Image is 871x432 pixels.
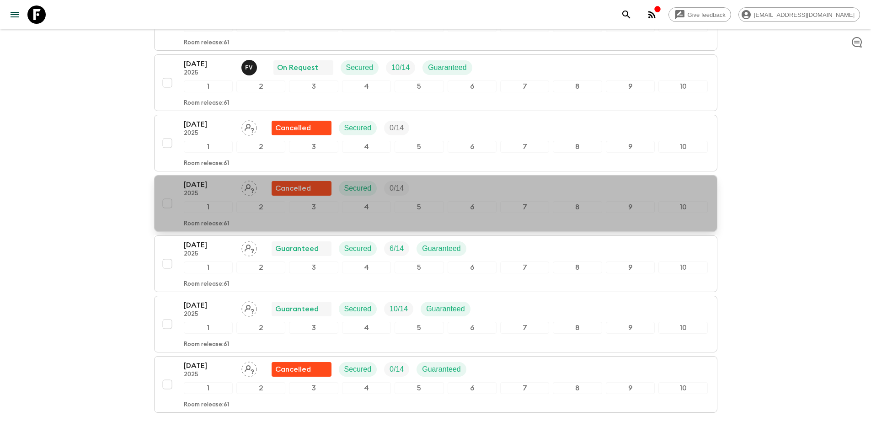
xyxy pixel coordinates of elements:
[236,261,285,273] div: 2
[395,382,444,394] div: 5
[346,62,374,73] p: Secured
[606,322,655,334] div: 9
[289,322,338,334] div: 3
[184,160,229,167] p: Room release: 61
[606,80,655,92] div: 9
[184,240,234,251] p: [DATE]
[184,281,229,288] p: Room release: 61
[658,261,707,273] div: 10
[390,304,408,315] p: 10 / 14
[606,141,655,153] div: 9
[500,261,549,273] div: 7
[236,80,285,92] div: 2
[390,364,404,375] p: 0 / 14
[275,364,311,375] p: Cancelled
[395,80,444,92] div: 5
[184,382,233,394] div: 1
[344,304,372,315] p: Secured
[342,261,391,273] div: 4
[241,123,257,130] span: Assign pack leader
[384,241,409,256] div: Trip Fill
[395,201,444,213] div: 5
[184,261,233,273] div: 1
[668,7,731,22] a: Give feedback
[428,62,467,73] p: Guaranteed
[241,244,257,251] span: Assign pack leader
[342,382,391,394] div: 4
[184,220,229,228] p: Room release: 61
[154,175,717,232] button: [DATE]2025Assign pack leaderFlash Pack cancellationSecuredTrip Fill12345678910Room release:61
[448,141,497,153] div: 6
[606,261,655,273] div: 9
[390,183,404,194] p: 0 / 14
[658,322,707,334] div: 10
[553,382,602,394] div: 8
[184,39,229,47] p: Room release: 61
[606,382,655,394] div: 9
[390,123,404,133] p: 0 / 14
[236,322,285,334] div: 2
[339,302,377,316] div: Secured
[241,364,257,372] span: Assign pack leader
[184,119,234,130] p: [DATE]
[384,362,409,377] div: Trip Fill
[275,123,311,133] p: Cancelled
[241,63,259,70] span: Francisco Valero
[658,80,707,92] div: 10
[277,62,318,73] p: On Request
[241,60,259,75] button: FV
[184,80,233,92] div: 1
[272,121,331,135] div: Flash Pack cancellation
[184,179,234,190] p: [DATE]
[390,243,404,254] p: 6 / 14
[448,322,497,334] div: 6
[184,251,234,258] p: 2025
[500,201,549,213] div: 7
[658,201,707,213] div: 10
[500,382,549,394] div: 7
[342,201,391,213] div: 4
[342,141,391,153] div: 4
[384,181,409,196] div: Trip Fill
[606,201,655,213] div: 9
[422,364,461,375] p: Guaranteed
[384,302,413,316] div: Trip Fill
[500,322,549,334] div: 7
[386,60,415,75] div: Trip Fill
[184,360,234,371] p: [DATE]
[184,322,233,334] div: 1
[236,141,285,153] div: 2
[154,356,717,413] button: [DATE]2025Assign pack leaderFlash Pack cancellationSecuredTrip FillGuaranteed12345678910Room rele...
[341,60,379,75] div: Secured
[553,261,602,273] div: 8
[391,62,410,73] p: 10 / 14
[184,311,234,318] p: 2025
[617,5,636,24] button: search adventures
[241,304,257,311] span: Assign pack leader
[289,201,338,213] div: 3
[184,300,234,311] p: [DATE]
[553,201,602,213] div: 8
[184,201,233,213] div: 1
[184,401,229,409] p: Room release: 61
[342,80,391,92] div: 4
[275,304,319,315] p: Guaranteed
[553,80,602,92] div: 8
[236,201,285,213] div: 2
[289,382,338,394] div: 3
[426,304,465,315] p: Guaranteed
[275,183,311,194] p: Cancelled
[448,382,497,394] div: 6
[395,141,444,153] div: 5
[344,243,372,254] p: Secured
[184,100,229,107] p: Room release: 61
[344,364,372,375] p: Secured
[272,181,331,196] div: Flash Pack cancellation
[241,183,257,191] span: Assign pack leader
[749,11,860,18] span: [EMAIL_ADDRESS][DOMAIN_NAME]
[154,115,717,171] button: [DATE]2025Assign pack leaderFlash Pack cancellationSecuredTrip Fill12345678910Room release:61
[342,322,391,334] div: 4
[245,64,253,71] p: F V
[448,201,497,213] div: 6
[184,371,234,379] p: 2025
